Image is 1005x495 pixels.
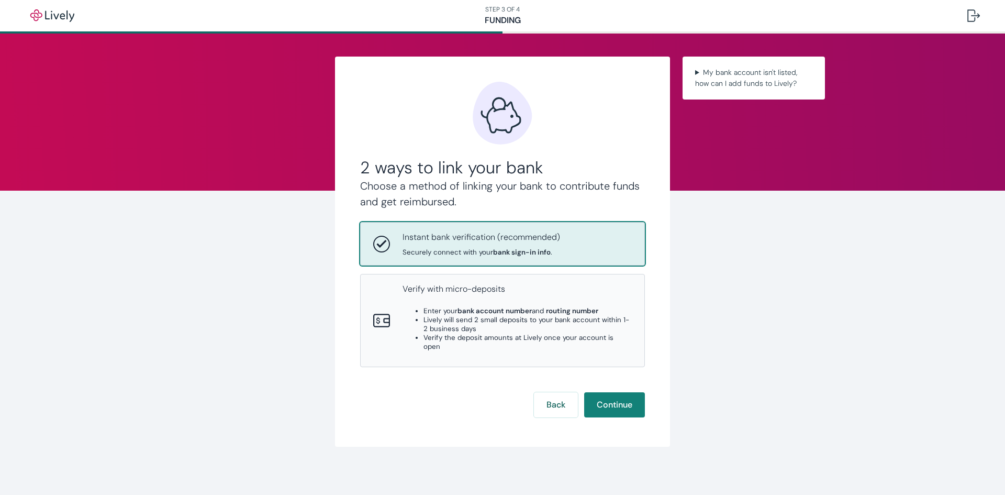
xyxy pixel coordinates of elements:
img: Lively [23,9,82,22]
button: Continue [584,392,645,417]
li: Enter your and [423,306,632,315]
li: Verify the deposit amounts at Lively once your account is open [423,333,632,351]
button: Back [534,392,578,417]
button: Micro-depositsVerify with micro-depositsEnter yourbank account numberand routing numberLively wil... [361,274,644,367]
svg: Micro-deposits [373,312,390,329]
svg: Instant bank verification [373,236,390,252]
button: Log out [959,3,988,28]
button: Instant bank verificationInstant bank verification (recommended)Securely connect with yourbank si... [361,223,644,265]
strong: bank sign-in info [493,248,551,257]
h4: Choose a method of linking your bank to contribute funds and get reimbursed. [360,178,645,210]
summary: My bank account isn't listed, how can I add funds to Lively? [691,65,817,91]
span: Securely connect with your . [403,248,560,257]
p: Verify with micro-deposits [403,283,632,295]
strong: routing number [546,306,598,315]
h2: 2 ways to link your bank [360,157,645,178]
strong: bank account number [457,306,532,315]
li: Lively will send 2 small deposits to your bank account within 1-2 business days [423,315,632,333]
p: Instant bank verification (recommended) [403,231,560,244]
